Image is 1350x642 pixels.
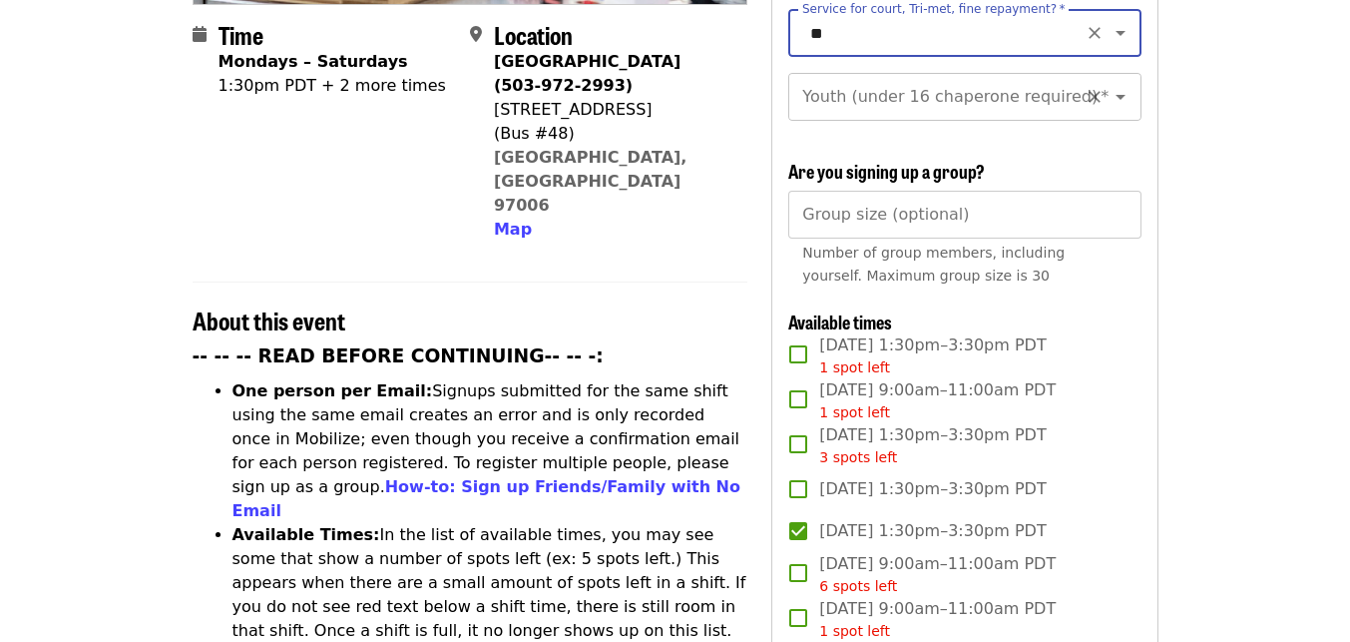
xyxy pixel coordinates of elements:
span: Number of group members, including yourself. Maximum group size is 30 [802,245,1065,284]
div: 1:30pm PDT + 2 more times [219,74,446,98]
input: [object Object] [788,191,1140,239]
span: [DATE] 1:30pm–3:30pm PDT [819,519,1046,543]
div: (Bus #48) [494,122,731,146]
i: calendar icon [193,25,207,44]
span: Map [494,220,532,239]
button: Open [1107,19,1134,47]
button: Clear [1081,83,1109,111]
button: Map [494,218,532,242]
span: [DATE] 9:00am–11:00am PDT [819,378,1056,423]
span: [DATE] 1:30pm–3:30pm PDT [819,477,1046,501]
span: 6 spots left [819,578,897,594]
span: 1 spot left [819,404,890,420]
span: 1 spot left [819,623,890,639]
strong: Mondays – Saturdays [219,52,408,71]
a: [GEOGRAPHIC_DATA], [GEOGRAPHIC_DATA] 97006 [494,148,687,215]
a: How-to: Sign up Friends/Family with No Email [232,477,741,520]
span: Location [494,17,573,52]
span: Are you signing up a group? [788,158,985,184]
span: 1 spot left [819,359,890,375]
span: [DATE] 1:30pm–3:30pm PDT [819,423,1046,468]
span: [DATE] 9:00am–11:00am PDT [819,597,1056,642]
span: 3 spots left [819,449,897,465]
span: Available times [788,309,892,334]
label: Service for court, Tri-met, fine repayment? [802,3,1066,15]
span: [DATE] 1:30pm–3:30pm PDT [819,333,1046,378]
button: Open [1107,83,1134,111]
strong: One person per Email: [232,381,433,400]
div: [STREET_ADDRESS] [494,98,731,122]
button: Clear [1081,19,1109,47]
li: Signups submitted for the same shift using the same email creates an error and is only recorded o... [232,379,748,523]
strong: Available Times: [232,525,380,544]
span: Time [219,17,263,52]
strong: [GEOGRAPHIC_DATA] (503-972-2993) [494,52,680,95]
strong: -- -- -- READ BEFORE CONTINUING-- -- -: [193,345,604,366]
i: map-marker-alt icon [470,25,482,44]
span: About this event [193,303,345,337]
span: [DATE] 9:00am–11:00am PDT [819,552,1056,597]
